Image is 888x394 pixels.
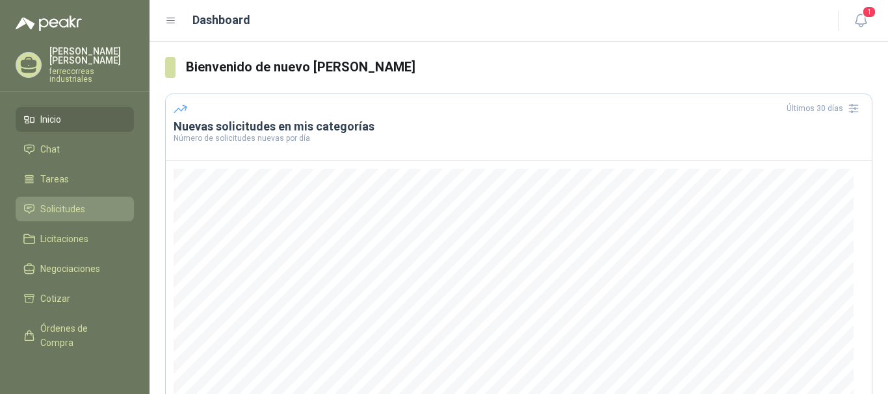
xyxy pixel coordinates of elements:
[40,142,60,156] span: Chat
[40,172,69,186] span: Tareas
[174,119,864,134] h3: Nuevas solicitudes en mis categorías
[862,6,876,18] span: 1
[16,167,134,191] a: Tareas
[16,16,82,31] img: Logo peakr
[40,112,61,127] span: Inicio
[40,262,100,276] span: Negociaciones
[16,137,134,162] a: Chat
[16,197,134,221] a: Solicitudes
[40,291,70,306] span: Cotizar
[849,9,872,32] button: 1
[192,11,250,29] h1: Dashboard
[49,47,134,65] p: [PERSON_NAME] [PERSON_NAME]
[16,256,134,281] a: Negociaciones
[16,107,134,132] a: Inicio
[40,202,85,216] span: Solicitudes
[40,232,88,246] span: Licitaciones
[186,57,872,77] h3: Bienvenido de nuevo [PERSON_NAME]
[174,134,864,142] p: Número de solicitudes nuevas por día
[16,286,134,311] a: Cotizar
[16,316,134,355] a: Órdenes de Compra
[49,68,134,83] p: ferrecorreas industriales
[40,321,122,350] span: Órdenes de Compra
[16,360,134,385] a: Remisiones
[787,98,864,119] div: Últimos 30 días
[16,227,134,251] a: Licitaciones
